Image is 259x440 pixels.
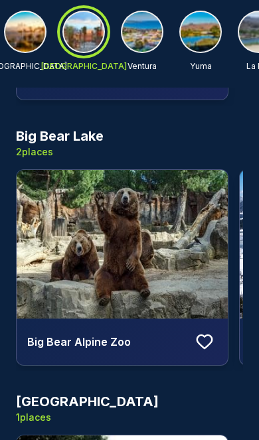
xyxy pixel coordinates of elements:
[27,334,187,350] h4: Big Bear Alpine Zoo
[181,12,220,52] img: Yuma
[190,61,212,72] p: Yuma
[16,411,159,424] p: 1 places
[5,12,45,52] img: Los Angeles
[16,392,159,411] h3: [GEOGRAPHIC_DATA]
[17,170,228,319] img: Big Bear Alpine Zoo
[16,145,104,159] p: 2 places
[122,12,162,52] img: Ventura
[16,127,104,145] h3: Big Bear Lake
[41,61,127,72] p: [GEOGRAPHIC_DATA]
[128,61,157,72] p: Ventura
